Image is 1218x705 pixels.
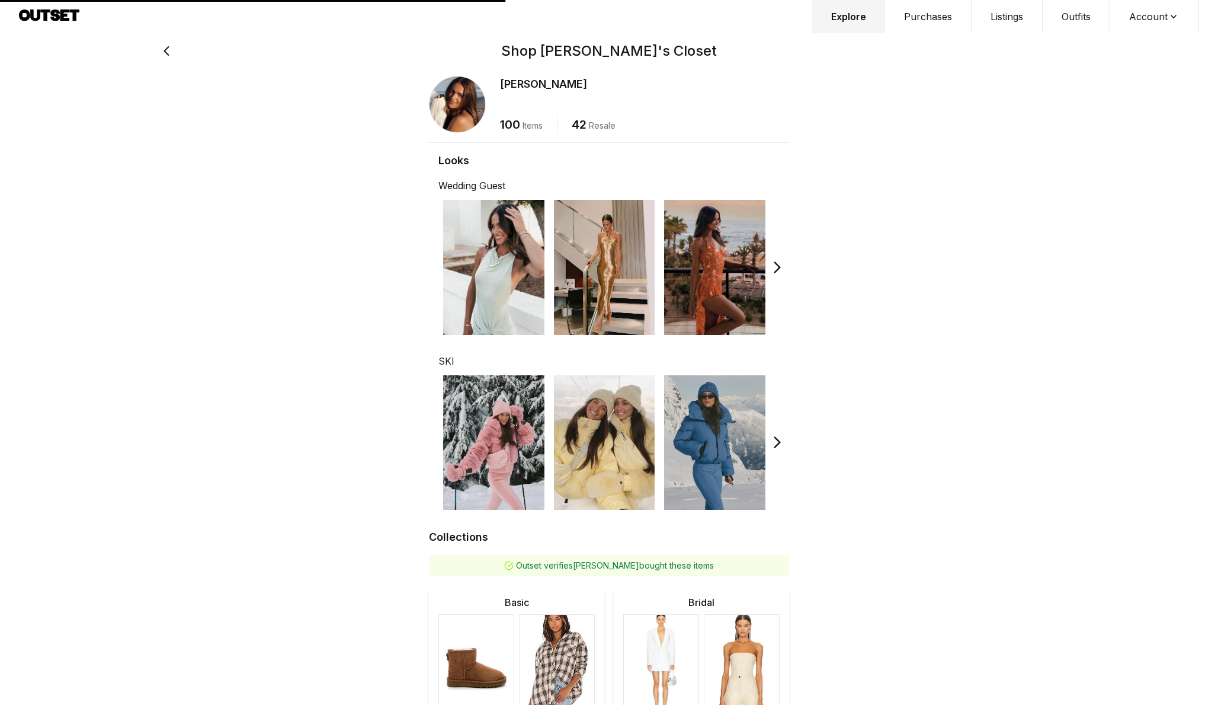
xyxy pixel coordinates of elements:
img: 63 [554,375,655,511]
div: Resale [589,120,616,132]
div: 100 [500,116,520,133]
h2: Looks [429,152,789,169]
img: 71 [554,200,655,335]
h2: Shop [PERSON_NAME]'s Closet [178,42,1040,60]
h2: Collections [429,529,789,546]
h2: [PERSON_NAME] [500,76,733,92]
img: 70 [443,200,544,335]
div: Items [523,120,543,132]
h3: Basic [438,595,595,610]
img: 64 [664,375,765,511]
img: 72 [664,200,765,335]
img: profile picture [429,76,485,132]
div: 42 [572,116,586,133]
h3: Bridal [623,595,780,610]
div: SKI [429,347,789,375]
img: 62 [443,375,544,511]
p: Outset verifies [PERSON_NAME] bought these items [516,560,714,572]
div: Wedding Guest [429,171,789,200]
